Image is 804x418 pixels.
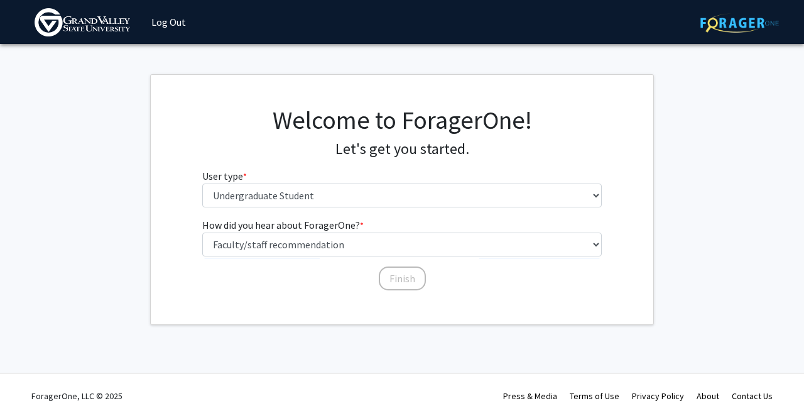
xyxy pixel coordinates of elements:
button: Finish [379,267,426,290]
h4: Let's get you started. [202,140,602,158]
label: How did you hear about ForagerOne? [202,217,364,233]
img: Grand Valley State University Logo [35,8,130,36]
a: Contact Us [732,390,773,402]
iframe: Chat [9,361,53,409]
img: ForagerOne Logo [700,13,779,33]
a: Terms of Use [570,390,619,402]
a: About [697,390,719,402]
label: User type [202,168,247,184]
h1: Welcome to ForagerOne! [202,105,602,135]
a: Privacy Policy [632,390,684,402]
div: ForagerOne, LLC © 2025 [31,374,122,418]
a: Press & Media [503,390,557,402]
